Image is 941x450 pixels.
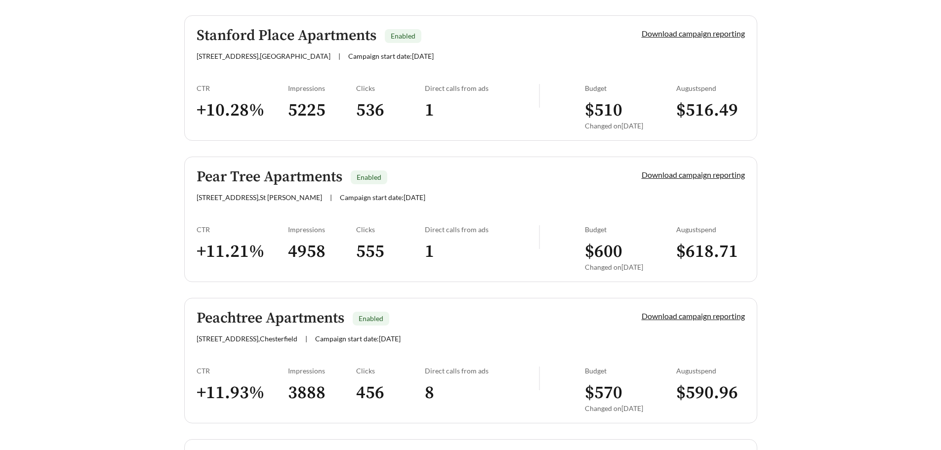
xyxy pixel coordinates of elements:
img: line [539,367,540,390]
h5: Pear Tree Apartments [197,169,342,185]
span: Campaign start date: [DATE] [348,52,434,60]
div: Clicks [356,225,425,234]
h3: 5225 [288,99,357,122]
div: August spend [676,225,745,234]
span: Enabled [357,173,381,181]
div: Direct calls from ads [425,225,539,234]
div: Clicks [356,367,425,375]
h3: 1 [425,241,539,263]
span: Campaign start date: [DATE] [315,334,401,343]
a: Download campaign reporting [642,170,745,179]
h3: 1 [425,99,539,122]
div: Clicks [356,84,425,92]
h3: 4958 [288,241,357,263]
h3: + 11.21 % [197,241,288,263]
div: Direct calls from ads [425,84,539,92]
h3: + 10.28 % [197,99,288,122]
div: Budget [585,84,676,92]
h3: 456 [356,382,425,404]
span: | [305,334,307,343]
div: Changed on [DATE] [585,122,676,130]
div: CTR [197,225,288,234]
span: [STREET_ADDRESS] , St [PERSON_NAME] [197,193,322,202]
h3: $ 510 [585,99,676,122]
div: CTR [197,367,288,375]
span: | [330,193,332,202]
span: Campaign start date: [DATE] [340,193,425,202]
h3: $ 516.49 [676,99,745,122]
img: line [539,225,540,249]
a: Stanford Place ApartmentsEnabled[STREET_ADDRESS],[GEOGRAPHIC_DATA]|Campaign start date:[DATE]Down... [184,15,757,141]
span: [STREET_ADDRESS] , Chesterfield [197,334,297,343]
div: CTR [197,84,288,92]
a: Peachtree ApartmentsEnabled[STREET_ADDRESS],Chesterfield|Campaign start date:[DATE]Download campa... [184,298,757,423]
span: | [338,52,340,60]
div: Impressions [288,225,357,234]
h5: Stanford Place Apartments [197,28,376,44]
div: Impressions [288,84,357,92]
h3: 3888 [288,382,357,404]
a: Pear Tree ApartmentsEnabled[STREET_ADDRESS],St [PERSON_NAME]|Campaign start date:[DATE]Download c... [184,157,757,282]
span: Enabled [391,32,415,40]
a: Download campaign reporting [642,29,745,38]
div: August spend [676,84,745,92]
h5: Peachtree Apartments [197,310,344,327]
div: Direct calls from ads [425,367,539,375]
h3: 8 [425,382,539,404]
div: August spend [676,367,745,375]
div: Impressions [288,367,357,375]
span: [STREET_ADDRESS] , [GEOGRAPHIC_DATA] [197,52,330,60]
a: Download campaign reporting [642,311,745,321]
div: Budget [585,225,676,234]
h3: $ 600 [585,241,676,263]
div: Budget [585,367,676,375]
div: Changed on [DATE] [585,263,676,271]
h3: 536 [356,99,425,122]
span: Enabled [359,314,383,323]
img: line [539,84,540,108]
h3: + 11.93 % [197,382,288,404]
h3: $ 590.96 [676,382,745,404]
h3: $ 570 [585,382,676,404]
h3: $ 618.71 [676,241,745,263]
h3: 555 [356,241,425,263]
div: Changed on [DATE] [585,404,676,412]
